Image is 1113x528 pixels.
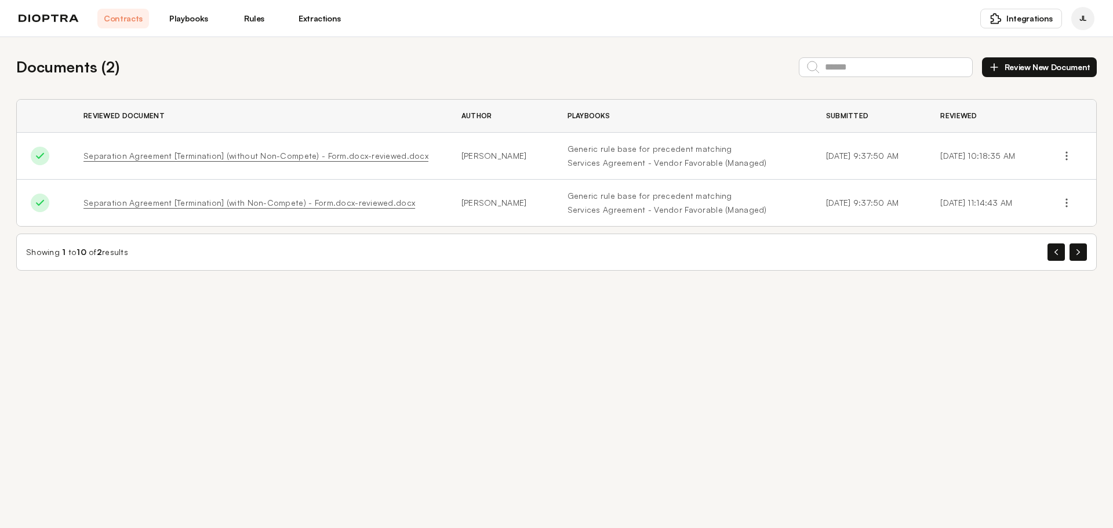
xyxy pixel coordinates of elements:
[1006,13,1053,24] span: Integrations
[812,180,927,227] td: [DATE] 9:37:50 AM
[568,157,798,169] a: Services Agreement - Vendor Favorable (Managed)
[990,13,1002,24] img: puzzle
[62,247,66,257] span: 1
[97,9,149,28] a: Contracts
[19,14,79,23] img: logo
[97,247,102,257] span: 2
[228,9,280,28] a: Rules
[926,180,1043,227] td: [DATE] 11:14:43 AM
[980,9,1062,28] button: Integrations
[448,100,554,133] th: Author
[982,57,1097,77] button: Review New Document
[812,100,927,133] th: Submitted
[163,9,214,28] a: Playbooks
[568,190,798,202] a: Generic rule base for precedent matching
[1071,7,1094,30] div: Justus Lindsey
[448,133,554,180] td: [PERSON_NAME]
[568,204,798,216] a: Services Agreement - Vendor Favorable (Managed)
[294,9,345,28] a: Extractions
[83,198,415,207] a: Separation Agreement [Termination] (with Non-Compete) - Form.docx-reviewed.docx
[1079,14,1086,23] span: JL
[448,180,554,227] td: [PERSON_NAME]
[926,100,1043,133] th: Reviewed
[83,151,428,161] a: Separation Agreement [Termination] (without Non-Compete) - Form.docx-reviewed.docx
[31,147,49,165] img: Done
[812,133,927,180] td: [DATE] 9:37:50 AM
[70,100,448,133] th: Reviewed Document
[568,143,798,155] a: Generic rule base for precedent matching
[926,133,1043,180] td: [DATE] 10:18:35 AM
[16,56,119,78] h2: Documents ( 2 )
[31,194,49,212] img: Done
[554,100,812,133] th: Playbooks
[77,247,86,257] span: 10
[1070,243,1087,261] button: Next
[1047,243,1065,261] button: Previous
[26,246,128,258] div: Showing to of results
